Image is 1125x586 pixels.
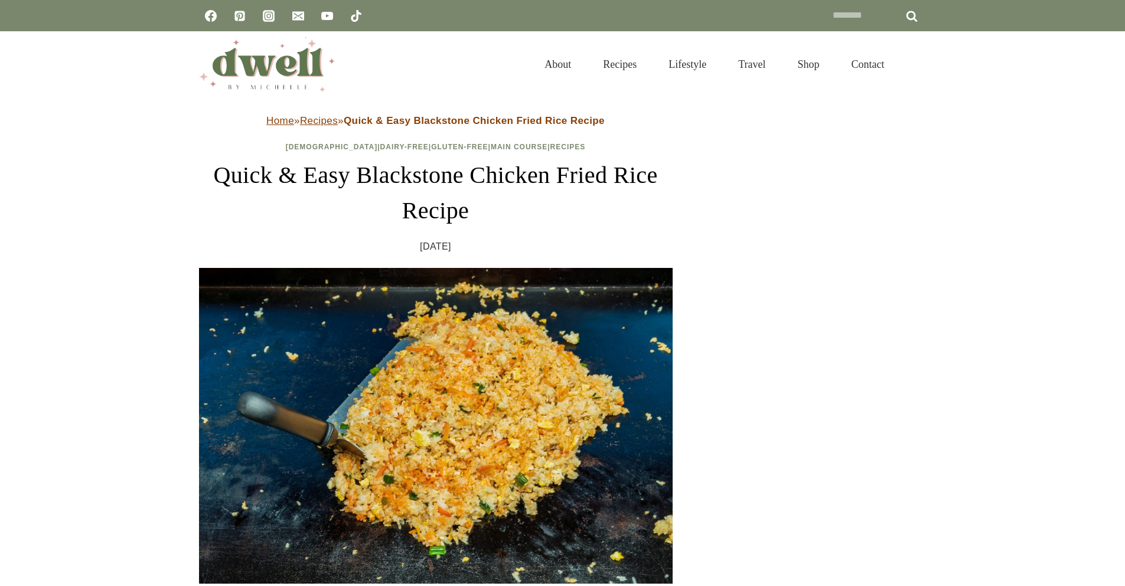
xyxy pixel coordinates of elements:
[286,143,586,151] span: | | | |
[529,44,587,85] a: About
[286,143,378,151] a: [DEMOGRAPHIC_DATA]
[380,143,429,151] a: Dairy-Free
[722,44,781,85] a: Travel
[836,44,901,85] a: Contact
[300,115,338,126] a: Recipes
[266,115,294,126] a: Home
[906,54,927,74] button: View Search Form
[199,158,673,228] h1: Quick & Easy Blackstone Chicken Fried Rice Recipe
[781,44,835,85] a: Shop
[199,4,223,28] a: Facebook
[344,115,605,126] strong: Quick & Easy Blackstone Chicken Fried Rice Recipe
[529,44,900,85] nav: Primary Navigation
[266,115,605,126] span: » »
[550,143,586,151] a: Recipes
[587,44,653,85] a: Recipes
[431,143,488,151] a: Gluten-Free
[344,4,368,28] a: TikTok
[286,4,310,28] a: Email
[257,4,281,28] a: Instagram
[315,4,339,28] a: YouTube
[199,268,673,584] img: fried rice on a blackstone
[491,143,547,151] a: Main Course
[420,238,451,256] time: [DATE]
[228,4,252,28] a: Pinterest
[199,37,335,91] img: DWELL by michelle
[653,44,722,85] a: Lifestyle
